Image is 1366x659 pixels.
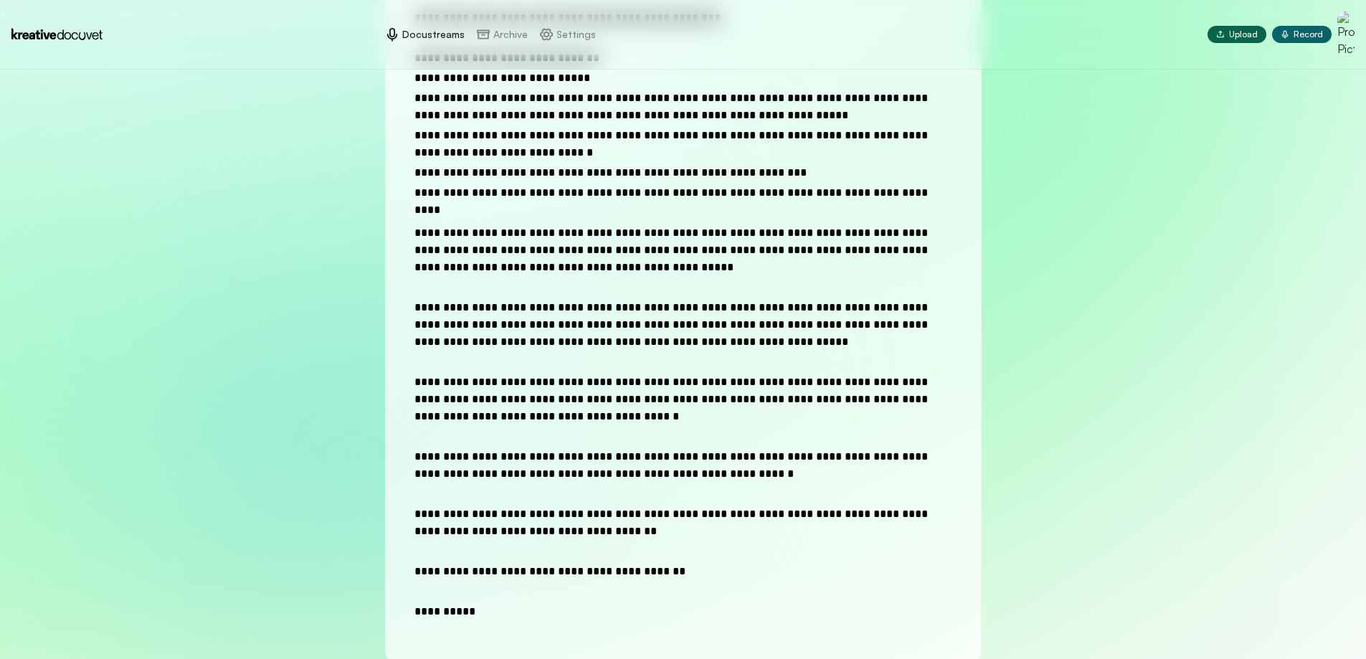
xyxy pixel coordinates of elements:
a: Archive [476,27,528,42]
img: Profile Picture [1337,11,1355,57]
button: Record [1272,26,1332,43]
button: Upload [1208,26,1266,43]
p: Archive [493,27,528,42]
p: Docustreams [402,27,465,42]
span: Record [1294,29,1323,40]
a: Docustreams [385,27,465,42]
span: Upload [1229,29,1258,40]
p: Settings [556,27,596,42]
a: Settings [539,27,596,42]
